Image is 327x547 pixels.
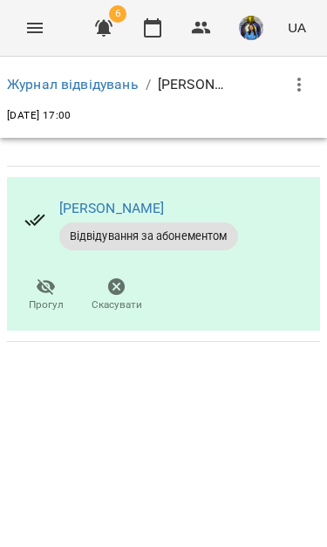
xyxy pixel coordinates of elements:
[29,297,64,312] span: Прогул
[146,74,151,95] li: /
[7,74,228,95] nav: breadcrumb
[109,5,126,23] span: 6
[281,11,313,44] button: UA
[7,109,72,121] span: [DATE] 17:00
[59,200,165,216] a: [PERSON_NAME]
[10,271,81,320] button: Прогул
[158,74,228,95] p: [PERSON_NAME]
[92,297,142,312] span: Скасувати
[59,229,238,244] span: Відвідування за абонементом
[288,18,306,37] span: UA
[81,271,152,320] button: Скасувати
[7,76,139,92] a: Журнал відвідувань
[239,16,263,40] img: d1dec607e7f372b62d1bb04098aa4c64.jpeg
[14,7,56,49] button: Menu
